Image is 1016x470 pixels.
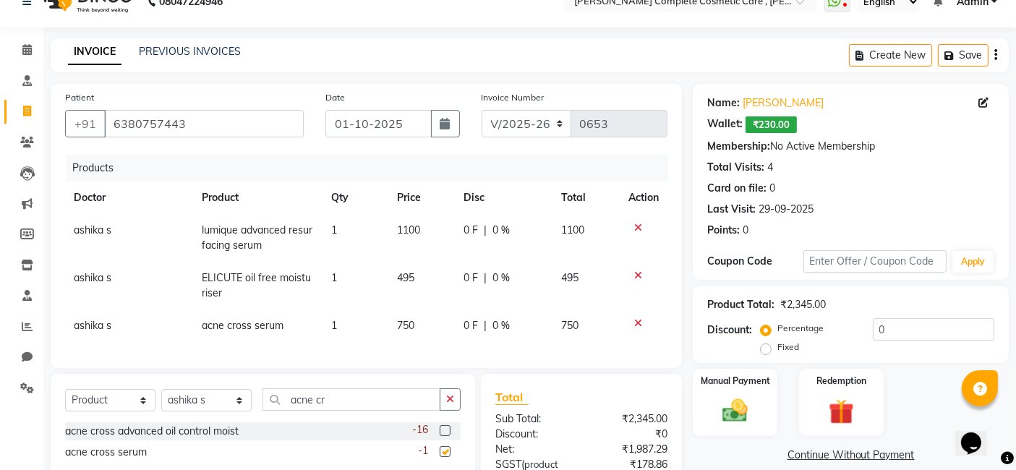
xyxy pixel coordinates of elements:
div: Wallet: [707,116,743,133]
span: ELICUTE oil free moisturiser [202,271,311,299]
div: 0 [743,223,748,238]
span: 0 F [464,223,478,238]
th: Product [193,181,322,214]
div: Discount: [707,322,752,338]
div: 0 [769,181,775,196]
span: 1 [331,319,337,332]
input: Search by Name/Mobile/Email/Code [104,110,304,137]
div: Products [67,155,678,181]
span: 495 [397,271,414,284]
span: ₹230.00 [746,116,797,133]
th: Action [620,181,667,214]
span: 0 F [464,270,478,286]
label: Patient [65,91,94,104]
div: Points: [707,223,740,238]
span: Total [495,390,529,405]
span: product [524,458,558,470]
span: ashika s [74,271,111,284]
span: 750 [397,319,414,332]
a: Continue Without Payment [696,448,1006,463]
button: Save [938,44,989,67]
th: Price [388,181,456,214]
th: Qty [323,181,388,214]
span: -1 [418,443,428,458]
img: _cash.svg [714,396,756,426]
a: INVOICE [68,39,121,65]
div: ₹1,987.29 [581,442,678,457]
label: Date [325,91,345,104]
span: 1100 [397,223,420,236]
div: Membership: [707,139,770,154]
button: Create New [849,44,932,67]
label: Invoice Number [482,91,545,104]
span: | [484,270,487,286]
div: 29-09-2025 [759,202,814,217]
div: No Active Membership [707,139,994,154]
div: Product Total: [707,297,774,312]
a: PREVIOUS INVOICES [139,45,241,58]
div: acne cross advanced oil control moist [65,424,239,439]
input: Search or Scan [262,388,440,411]
th: Doctor [65,181,193,214]
span: 0 F [464,318,478,333]
div: acne cross serum [65,445,147,460]
div: ₹0 [581,427,678,442]
span: 495 [562,271,579,284]
button: +91 [65,110,106,137]
div: ₹2,345.00 [780,297,826,312]
div: Coupon Code [707,254,803,269]
span: 0 % [492,270,510,286]
span: 1 [331,223,337,236]
th: Total [553,181,620,214]
th: Disc [455,181,552,214]
div: Net: [484,442,581,457]
iframe: chat widget [955,412,1002,456]
span: lumique advanced resurfacing serum [202,223,312,252]
div: Discount: [484,427,581,442]
span: ashika s [74,223,111,236]
span: 0 % [492,223,510,238]
label: Manual Payment [701,375,770,388]
div: Total Visits: [707,160,764,175]
span: 1100 [562,223,585,236]
input: Enter Offer / Coupon Code [803,250,947,273]
a: [PERSON_NAME] [743,95,824,111]
img: _gift.svg [821,396,862,428]
label: Percentage [777,322,824,335]
span: | [484,318,487,333]
span: ashika s [74,319,111,332]
span: 0 % [492,318,510,333]
span: | [484,223,487,238]
div: 4 [767,160,773,175]
span: -16 [412,422,428,437]
div: ₹2,345.00 [581,411,678,427]
div: Sub Total: [484,411,581,427]
div: Last Visit: [707,202,756,217]
span: 750 [562,319,579,332]
div: Name: [707,95,740,111]
span: 1 [331,271,337,284]
label: Redemption [816,375,866,388]
button: Apply [952,251,994,273]
label: Fixed [777,341,799,354]
span: acne cross serum [202,319,283,332]
div: Card on file: [707,181,767,196]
